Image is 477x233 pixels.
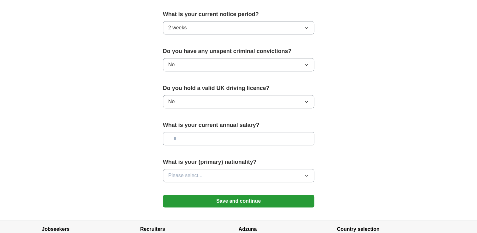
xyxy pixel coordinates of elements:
[163,195,314,207] button: Save and continue
[163,95,314,108] button: No
[163,158,314,166] label: What is your (primary) nationality?
[163,10,314,19] label: What is your current notice period?
[163,47,314,56] label: Do you have any unspent criminal convictions?
[168,61,175,69] span: No
[163,58,314,71] button: No
[168,98,175,105] span: No
[163,84,314,93] label: Do you hold a valid UK driving licence?
[163,121,314,129] label: What is your current annual salary?
[168,172,203,179] span: Please select...
[163,169,314,182] button: Please select...
[163,21,314,34] button: 2 weeks
[168,24,187,32] span: 2 weeks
